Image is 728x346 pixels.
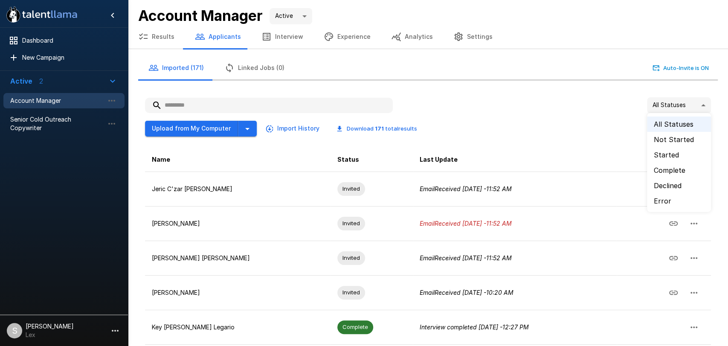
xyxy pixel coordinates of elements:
[647,163,711,178] li: Complete
[647,178,711,193] li: Declined
[647,116,711,132] li: All Statuses
[647,132,711,147] li: Not Started
[647,147,711,163] li: Started
[647,193,711,209] li: Error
